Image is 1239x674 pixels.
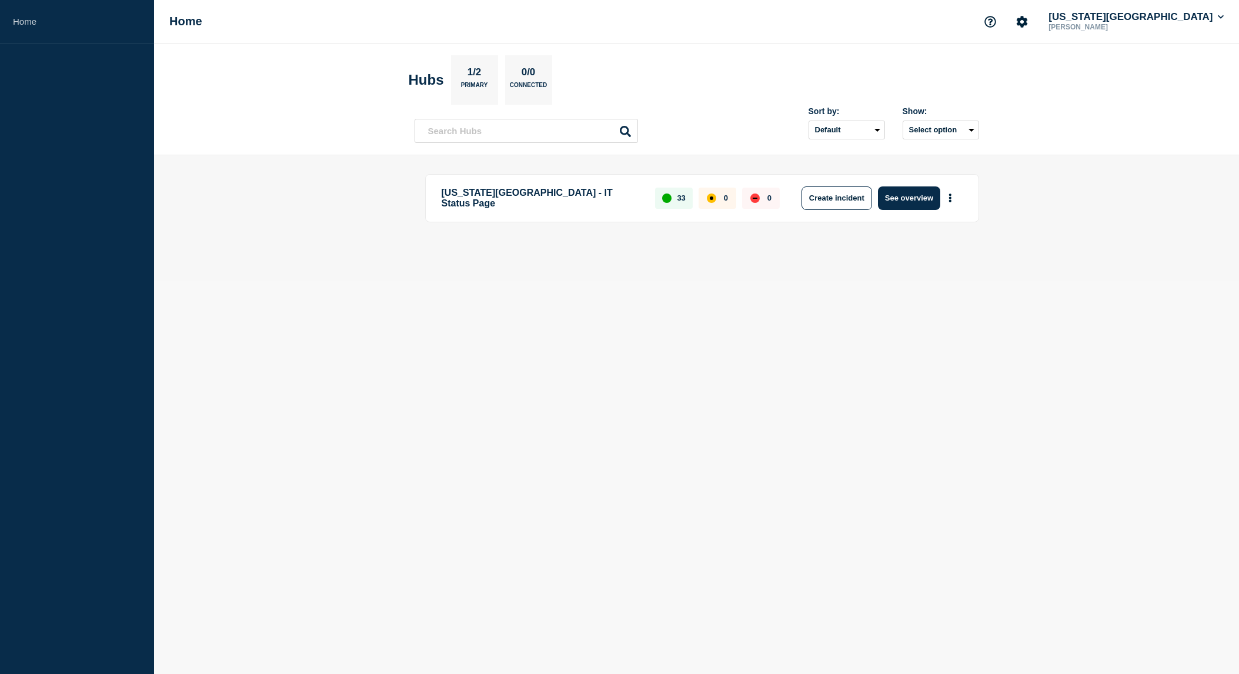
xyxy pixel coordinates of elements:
[677,193,685,202] p: 33
[517,66,540,82] p: 0/0
[415,119,638,143] input: Search Hubs
[169,15,202,28] h1: Home
[878,186,940,210] button: See overview
[978,9,1003,34] button: Support
[809,121,885,139] select: Sort by
[1046,23,1168,31] p: [PERSON_NAME]
[442,186,642,210] p: [US_STATE][GEOGRAPHIC_DATA] - IT Status Page
[750,193,760,203] div: down
[801,186,872,210] button: Create incident
[510,82,547,94] p: Connected
[409,72,444,88] h2: Hubs
[724,193,728,202] p: 0
[903,106,979,116] div: Show:
[707,193,716,203] div: affected
[767,193,772,202] p: 0
[809,106,885,116] div: Sort by:
[463,66,486,82] p: 1/2
[1046,11,1226,23] button: [US_STATE][GEOGRAPHIC_DATA]
[1010,9,1034,34] button: Account settings
[943,187,958,209] button: More actions
[662,193,672,203] div: up
[903,121,979,139] button: Select option
[461,82,488,94] p: Primary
